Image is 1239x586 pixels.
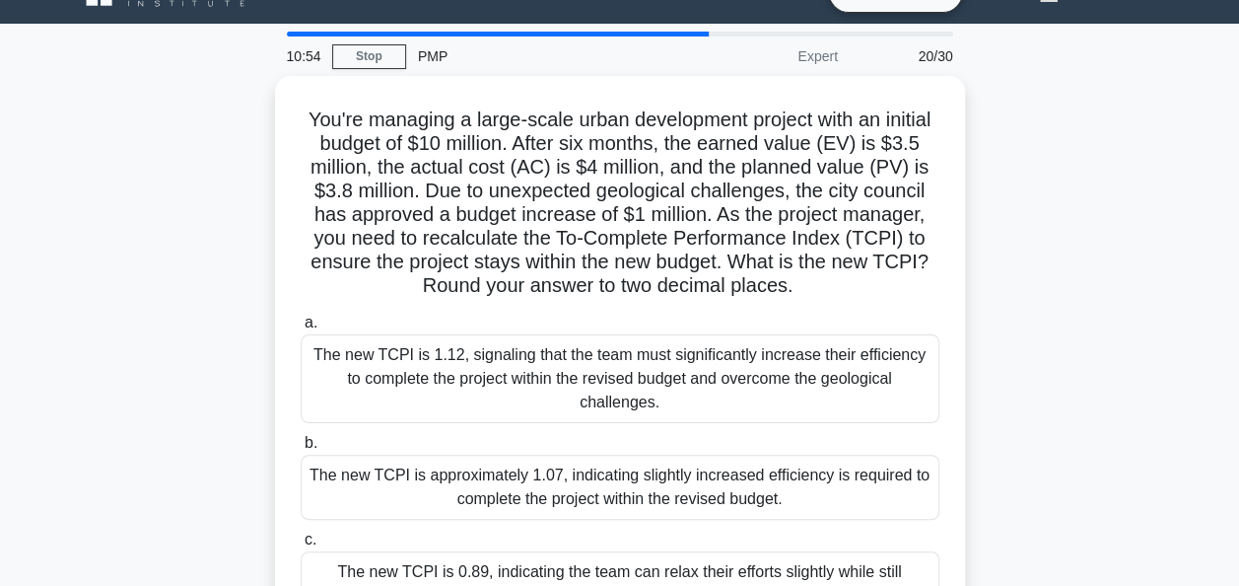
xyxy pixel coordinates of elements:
span: a. [305,314,317,330]
a: Stop [332,44,406,69]
span: b. [305,434,317,451]
div: 20/30 [850,37,965,76]
span: c. [305,531,316,548]
div: The new TCPI is 1.12, signaling that the team must significantly increase their efficiency to com... [301,334,939,423]
div: PMP [406,37,677,76]
div: 10:54 [275,37,332,76]
div: Expert [677,37,850,76]
div: The new TCPI is approximately 1.07, indicating slightly increased efficiency is required to compl... [301,455,939,520]
h5: You're managing a large-scale urban development project with an initial budget of $10 million. Af... [299,108,941,299]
